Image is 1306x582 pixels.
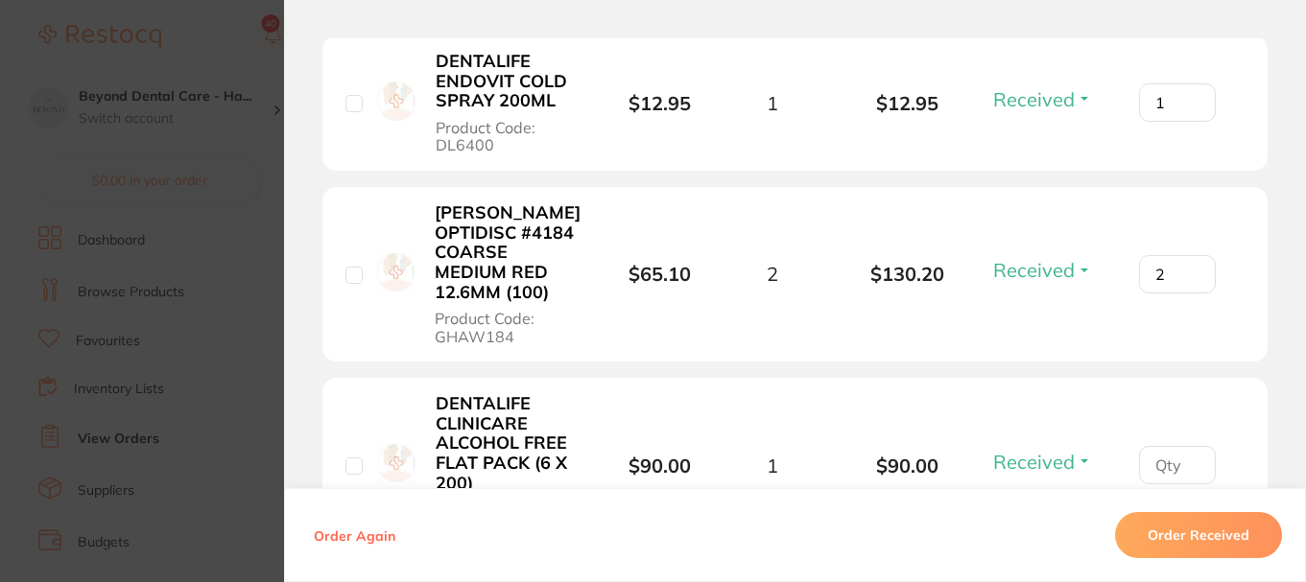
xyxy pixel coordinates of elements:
[987,450,1098,474] button: Received
[1139,446,1216,484] input: Qty
[767,92,778,114] span: 1
[629,262,691,286] b: $65.10
[767,454,778,477] span: 1
[629,91,691,115] b: $12.95
[1139,83,1216,122] input: Qty
[377,444,416,482] img: DENTALIFE CLINICARE ALCOHOL FREE FLAT PACK (6 X 200)
[840,454,975,477] b: $90.00
[629,454,691,477] b: $90.00
[430,393,586,537] button: DENTALIFE CLINICARE ALCOHOL FREE FLAT PACK (6 X 200) Product Code: DL2371
[436,119,581,154] span: Product Code: DL6400
[436,52,581,111] b: DENTALIFE ENDOVIT COLD SPRAY 200ML
[1115,512,1282,558] button: Order Received
[987,87,1098,111] button: Received
[840,263,975,285] b: $130.20
[993,87,1075,111] span: Received
[435,203,581,302] b: [PERSON_NAME] OPTIDISC #4184 COARSE MEDIUM RED 12.6MM (100)
[377,253,415,291] img: KERR OPTIDISC #4184 COARSE MEDIUM RED 12.6MM (100)
[1139,255,1216,293] input: Qty
[436,394,581,493] b: DENTALIFE CLINICARE ALCOHOL FREE FLAT PACK (6 X 200)
[993,450,1075,474] span: Received
[987,258,1098,282] button: Received
[377,81,416,120] img: DENTALIFE ENDOVIT COLD SPRAY 200ML
[429,202,586,346] button: [PERSON_NAME] OPTIDISC #4184 COARSE MEDIUM RED 12.6MM (100) Product Code: GHAW184
[430,51,586,155] button: DENTALIFE ENDOVIT COLD SPRAY 200ML Product Code: DL6400
[840,92,975,114] b: $12.95
[767,263,778,285] span: 2
[993,258,1075,282] span: Received
[308,526,401,544] button: Order Again
[435,310,581,345] span: Product Code: GHAW184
